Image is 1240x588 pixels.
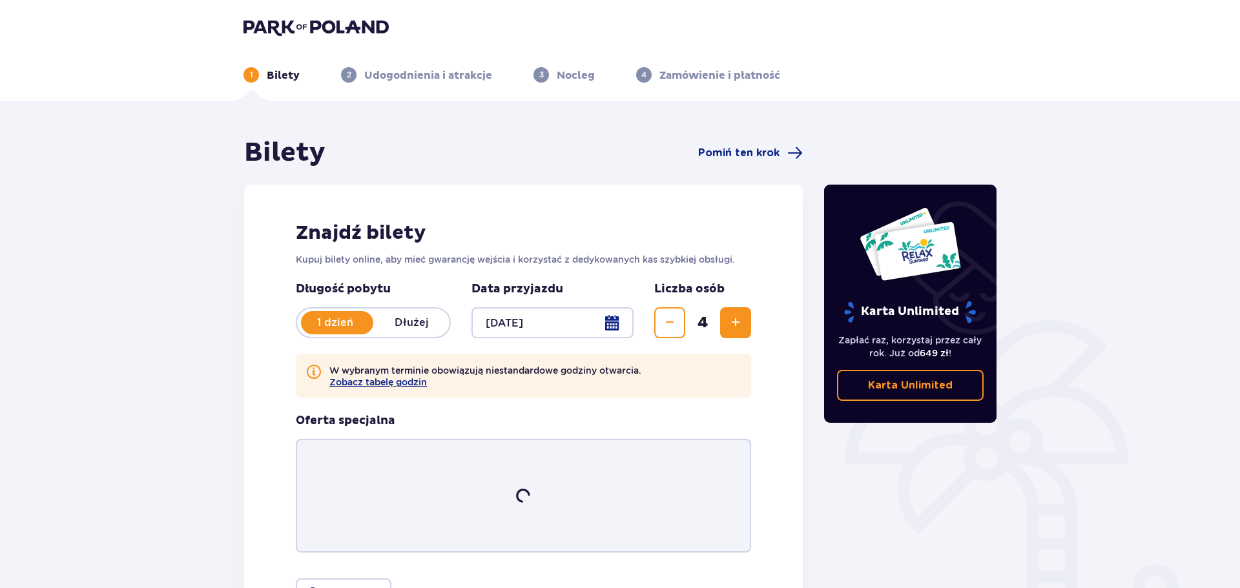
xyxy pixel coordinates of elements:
[373,316,449,330] p: Dłużej
[720,307,751,338] button: Zwiększ
[250,69,253,81] p: 1
[843,301,977,323] p: Karta Unlimited
[659,68,780,83] p: Zamówienie i płatność
[243,67,300,83] div: 1Bilety
[688,313,718,332] span: 4
[471,281,563,297] p: Data przyjazdu
[329,377,427,387] button: Zobacz tabelę godzin
[297,316,373,330] p: 1 dzień
[341,67,492,83] div: 2Udogodnienia i atrakcje
[533,67,595,83] div: 3Nocleg
[296,221,751,245] h2: Znajdź bilety
[859,207,962,281] img: Dwie karty całoroczne do Suntago z napisem 'UNLIMITED RELAX', na białym tle z tropikalnymi liśćmi...
[539,69,544,81] p: 3
[837,370,984,401] a: Karta Unlimited
[244,137,325,169] h1: Bilety
[920,348,949,358] span: 649 zł
[296,253,751,266] p: Kupuj bilety online, aby mieć gwarancję wejścia i korzystać z dedykowanych kas szybkiej obsługi.
[296,413,395,429] h3: Oferta specjalna
[654,281,725,297] p: Liczba osób
[654,307,685,338] button: Zmniejsz
[641,69,646,81] p: 4
[698,146,780,160] span: Pomiń ten krok
[267,68,300,83] p: Bilety
[636,67,780,83] div: 4Zamówienie i płatność
[837,334,984,360] p: Zapłać raz, korzystaj przez cały rok. Już od !
[868,378,953,392] p: Karta Unlimited
[557,68,595,83] p: Nocleg
[296,281,451,297] p: Długość pobytu
[243,18,389,36] img: Park of Poland logo
[364,68,492,83] p: Udogodnienia i atrakcje
[698,145,803,161] a: Pomiń ten krok
[347,69,351,81] p: 2
[513,486,533,506] img: loader
[329,364,641,387] p: W wybranym terminie obowiązują niestandardowe godziny otwarcia.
